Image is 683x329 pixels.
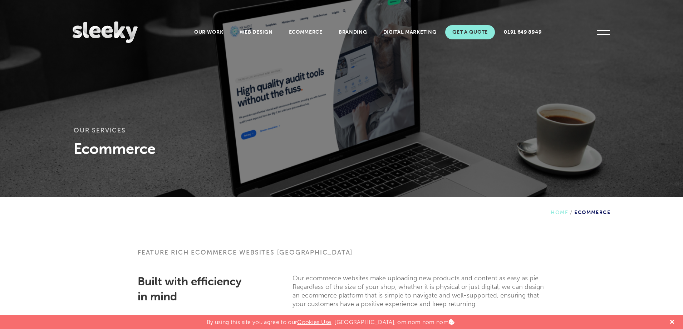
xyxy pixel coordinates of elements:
a: Digital Marketing [376,25,444,39]
a: Ecommerce [282,25,330,39]
h1: Feature rich ecommerce websites [GEOGRAPHIC_DATA] [138,249,545,265]
h2: Built with efficiency in mind [138,274,252,304]
p: By using this site you agree to our . [GEOGRAPHIC_DATA], om nom nom nom [207,315,454,325]
a: Our Work [187,25,231,39]
p: Our ecommerce websites make uploading new products and content as easy as pie. Regardless of the ... [293,274,545,308]
h3: Our services [74,126,609,140]
span: / [568,209,574,216]
a: Web Design [232,25,280,39]
a: Home [551,209,568,216]
img: Sleeky Web Design Newcastle [73,21,138,43]
a: Cookies Use [297,319,331,325]
a: 0191 649 8949 [497,25,549,39]
h3: Ecommerce [74,140,609,158]
a: Get A Quote [445,25,495,39]
a: Branding [331,25,374,39]
div: Ecommerce [551,197,610,216]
